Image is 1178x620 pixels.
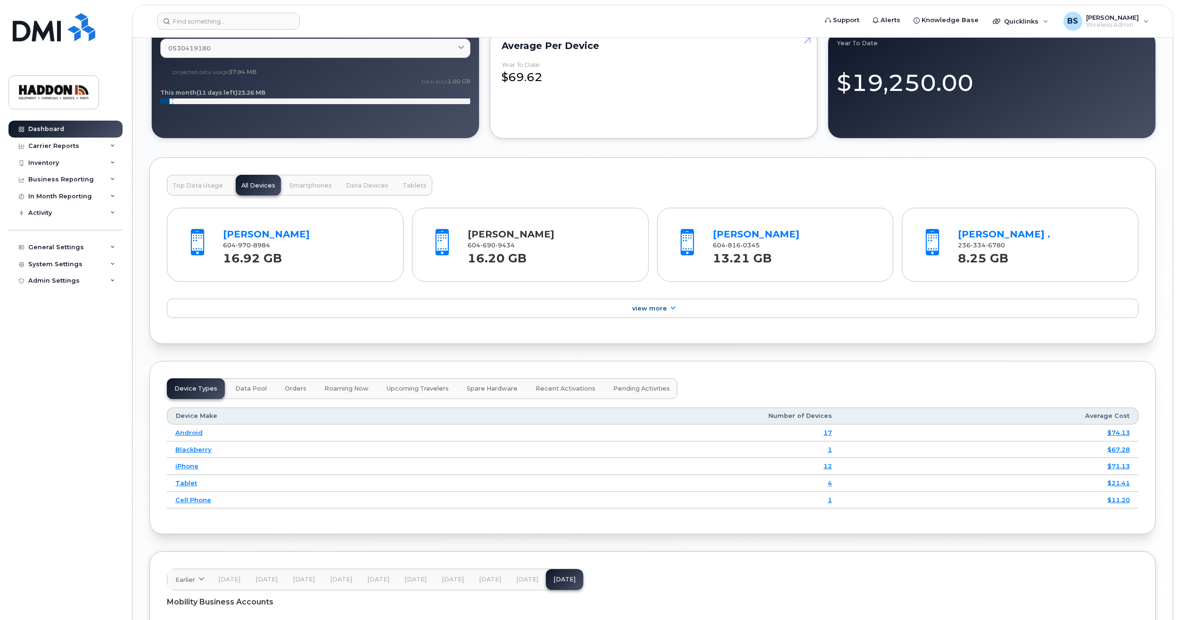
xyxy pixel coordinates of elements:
span: 604 [468,242,515,249]
a: $74.13 [1107,429,1130,436]
button: Top Data Usage [167,175,229,196]
a: [PERSON_NAME] [468,228,554,240]
span: BS [1067,16,1078,27]
span: [DATE] [255,576,278,583]
button: Smartphones [284,175,338,196]
tspan: 1.00 GB [447,78,470,85]
a: 1 [828,496,832,504]
a: [PERSON_NAME] . [958,228,1050,240]
div: Year to Date [837,39,1147,47]
span: 690 [480,242,495,249]
span: Quicklinks [1004,17,1038,25]
span: Tablets [403,182,427,189]
span: Top Data Usage [173,182,223,189]
span: 0345 [741,242,760,249]
span: 604 [223,242,270,249]
span: 236 [958,242,1005,249]
span: Data Devices [346,182,388,189]
th: Number of Devices [451,408,840,424]
span: 816 [725,242,741,249]
a: 0530419180 [160,39,470,58]
span: Support [833,16,859,25]
span: 0530419180 [168,44,211,53]
div: $69.62 [502,61,806,86]
text: projected data usage [173,68,256,75]
a: Earlier [167,569,211,590]
div: Average per Device [502,42,806,49]
span: 6780 [986,242,1005,249]
div: $19,250.00 [837,58,1147,99]
span: [DATE] [330,576,352,583]
a: Tablet [175,479,197,487]
text: total pool [421,78,470,85]
span: Upcoming Travelers [387,385,449,392]
a: 1 [828,446,832,453]
span: Recent Activations [535,385,595,392]
span: [DATE] [404,576,427,583]
tspan: 37.94 MB [229,68,256,75]
span: [DATE] [516,576,538,583]
div: Mobility Business Accounts [167,590,1138,614]
tspan: (11 days left) [197,89,238,96]
span: [DATE] [293,576,315,583]
tspan: This month [160,89,197,96]
span: Data Pool [235,385,267,392]
a: $11.20 [1107,496,1130,504]
a: iPhone [175,462,198,470]
a: 12 [824,462,832,470]
a: $71.13 [1107,462,1130,470]
span: 604 [713,242,760,249]
div: Brooke Szoo [1057,12,1155,31]
a: [PERSON_NAME] [713,228,799,240]
span: Earlier [175,575,195,584]
span: Pending Activities [613,385,670,392]
div: Year to Date [502,61,540,68]
span: [DATE] [367,576,389,583]
a: 4 [828,479,832,487]
button: Data Devices [340,175,394,196]
span: 8984 [251,242,270,249]
span: [DATE] [218,576,240,583]
span: 970 [236,242,251,249]
tspan: 23.26 MB [238,89,265,96]
span: Smartphones [289,182,332,189]
strong: 13.21 GB [713,246,772,265]
input: Find something... [157,13,300,30]
button: Tablets [397,175,432,196]
a: 17 [824,429,832,436]
strong: 8.25 GB [958,246,1008,265]
span: [PERSON_NAME] [1086,14,1139,21]
span: 9434 [495,242,515,249]
span: Roaming Now [324,385,369,392]
a: Cell Phone [175,496,211,504]
a: View More [167,299,1138,318]
a: $21.41 [1107,479,1130,487]
span: 334 [971,242,986,249]
span: Alerts [881,16,900,25]
span: [DATE] [442,576,464,583]
span: Wireless Admin [1086,21,1139,29]
span: [DATE] [479,576,501,583]
th: Average Cost [840,408,1138,424]
a: Knowledge Base [907,11,985,30]
span: Spare Hardware [467,385,518,392]
a: Support [818,11,866,30]
a: Blackberry [175,446,212,453]
strong: 16.92 GB [223,246,282,265]
th: Device Make [167,408,451,424]
div: Quicklinks [986,12,1055,31]
a: $67.28 [1107,446,1130,453]
span: Knowledge Base [922,16,979,25]
span: View More [632,305,667,312]
a: [PERSON_NAME] [223,228,310,240]
strong: 16.20 GB [468,246,527,265]
a: Alerts [866,11,907,30]
a: Android [175,429,203,436]
span: Orders [285,385,306,392]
